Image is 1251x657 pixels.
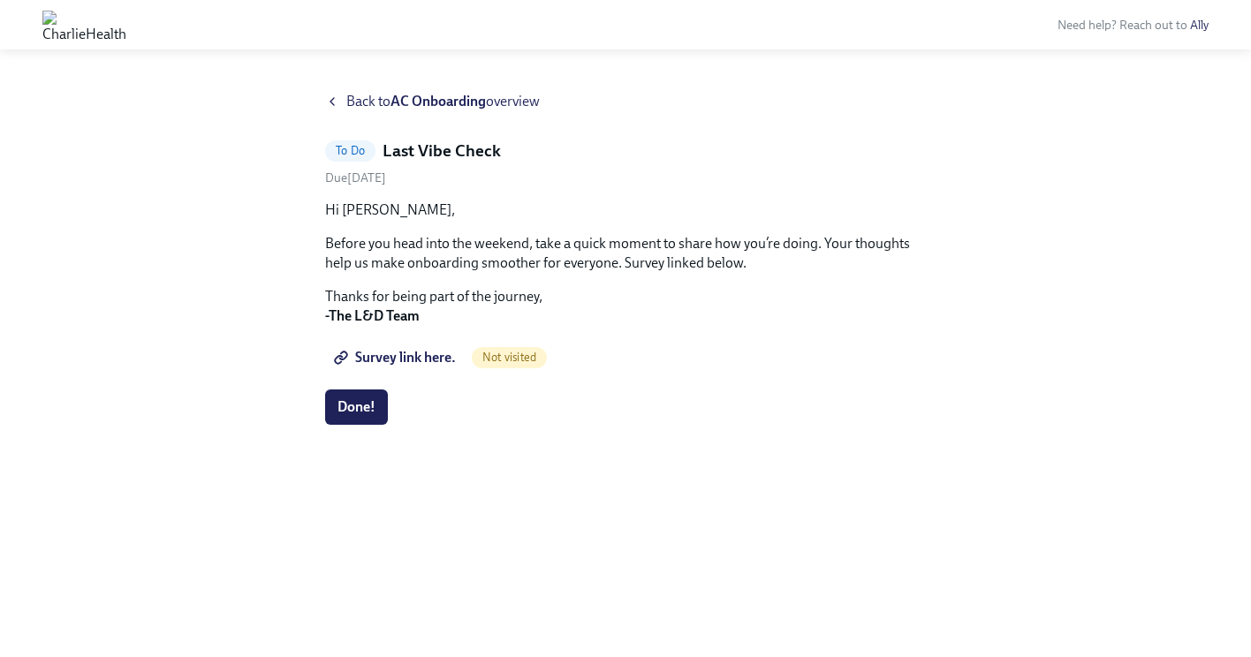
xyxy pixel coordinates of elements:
strong: AC Onboarding [390,93,486,109]
p: Before you head into the weekend, take a quick moment to share how you’re doing. Your thoughts he... [325,234,926,273]
button: Done! [325,389,388,425]
a: Back toAC Onboardingoverview [325,92,926,111]
a: Survey link here. [325,340,468,375]
img: CharlieHealth [42,11,126,39]
span: Back to overview [346,92,540,111]
span: Saturday, September 20th 2025, 2:00 pm [325,170,386,185]
span: Survey link here. [337,349,456,366]
p: Thanks for being part of the journey, [325,287,926,326]
span: Not visited [472,351,547,364]
span: Done! [337,398,375,416]
p: Hi [PERSON_NAME], [325,200,926,220]
strong: -The L&D Team [325,307,420,324]
a: Ally [1190,18,1209,33]
h5: Last Vibe Check [383,140,501,162]
span: To Do [325,144,375,157]
span: Need help? Reach out to [1058,18,1209,33]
